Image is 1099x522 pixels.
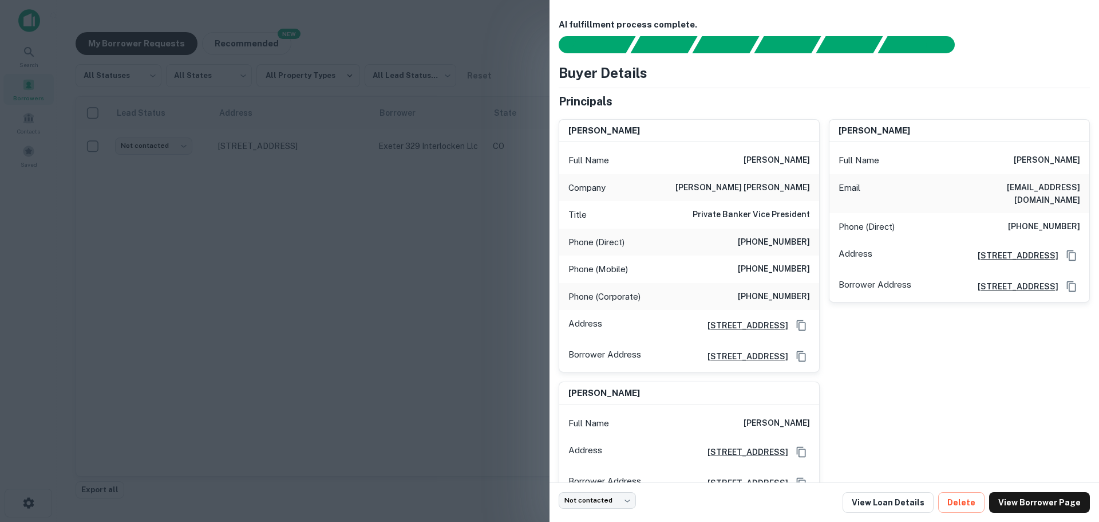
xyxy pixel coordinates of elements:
button: Delete [938,492,985,513]
p: Phone (Mobile) [568,262,628,276]
p: Phone (Direct) [839,220,895,234]
a: [STREET_ADDRESS] [698,446,788,458]
p: Full Name [839,154,879,167]
p: Address [568,317,602,334]
a: [STREET_ADDRESS] [968,249,1058,262]
h5: Principals [559,93,612,110]
h4: Buyer Details [559,62,647,83]
a: View Loan Details [843,492,934,513]
button: Copy Address [793,443,810,461]
div: Principals found, still searching for contact information. This may take time... [816,36,883,53]
a: [STREET_ADDRESS] [698,477,788,489]
button: Copy Address [1063,247,1080,264]
h6: [PERSON_NAME] [1014,154,1080,167]
div: AI fulfillment process complete. [878,36,968,53]
button: Copy Address [793,474,810,492]
p: Full Name [568,154,609,167]
h6: [PHONE_NUMBER] [1008,220,1080,234]
a: [STREET_ADDRESS] [698,319,788,332]
h6: [PHONE_NUMBER] [738,262,810,276]
h6: AI fulfillment process complete. [559,18,1090,32]
p: Phone (Corporate) [568,290,641,304]
h6: [PERSON_NAME] [PERSON_NAME] [675,181,810,195]
div: Principals found, AI now looking for contact information... [754,36,821,53]
iframe: Chat Widget [1042,430,1099,485]
h6: [EMAIL_ADDRESS][DOMAIN_NAME] [943,181,1080,206]
div: Sending borrower request to AI... [545,36,631,53]
div: Not contacted [559,492,636,509]
h6: [PERSON_NAME] [568,387,640,400]
p: Address [839,247,872,264]
a: [STREET_ADDRESS] [968,280,1058,293]
div: Your request is received and processing... [630,36,697,53]
h6: [PERSON_NAME] [744,154,810,167]
button: Copy Address [793,348,810,365]
div: Documents found, AI parsing details... [692,36,759,53]
h6: Private Banker Vice President [693,208,810,222]
h6: [PERSON_NAME] [744,417,810,430]
p: Borrower Address [568,348,641,365]
p: Borrower Address [839,278,911,295]
h6: [PHONE_NUMBER] [738,290,810,304]
button: Copy Address [1063,278,1080,295]
a: [STREET_ADDRESS] [698,350,788,363]
p: Email [839,181,860,206]
p: Borrower Address [568,474,641,492]
p: Company [568,181,606,195]
button: Copy Address [793,317,810,334]
h6: [PERSON_NAME] [568,124,640,138]
p: Title [568,208,587,222]
h6: [PERSON_NAME] [839,124,910,138]
a: View Borrower Page [989,492,1090,513]
p: Address [568,443,602,461]
h6: [PHONE_NUMBER] [738,236,810,249]
p: Full Name [568,417,609,430]
p: Phone (Direct) [568,236,624,249]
